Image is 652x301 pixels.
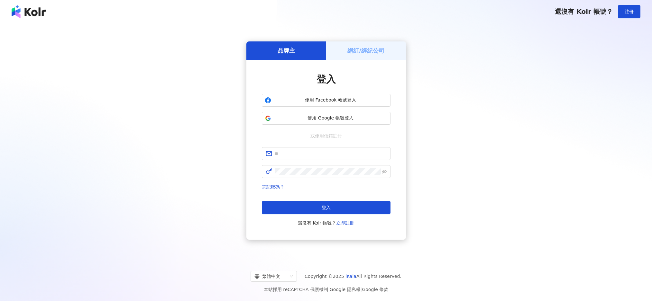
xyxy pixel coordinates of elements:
[330,287,361,292] a: Google 隱私權
[274,97,388,103] span: 使用 Facebook 帳號登入
[382,169,387,174] span: eye-invisible
[278,47,295,55] h5: 品牌主
[328,287,330,292] span: |
[254,271,287,281] div: 繁體中文
[12,5,46,18] img: logo
[347,47,384,55] h5: 網紅/經紀公司
[336,220,354,226] a: 立即註冊
[317,74,336,85] span: 登入
[362,287,388,292] a: Google 條款
[625,9,634,14] span: 註冊
[305,272,401,280] span: Copyright © 2025 All Rights Reserved.
[322,205,331,210] span: 登入
[618,5,640,18] button: 註冊
[555,8,613,15] span: 還沒有 Kolr 帳號？
[298,219,354,227] span: 還沒有 Kolr 帳號？
[306,132,346,139] span: 或使用信箱註冊
[345,274,356,279] a: iKala
[264,286,388,293] span: 本站採用 reCAPTCHA 保護機制
[274,115,388,121] span: 使用 Google 帳號登入
[262,184,284,190] a: 忘記密碼？
[361,287,362,292] span: |
[262,201,390,214] button: 登入
[262,94,390,107] button: 使用 Facebook 帳號登入
[262,112,390,125] button: 使用 Google 帳號登入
